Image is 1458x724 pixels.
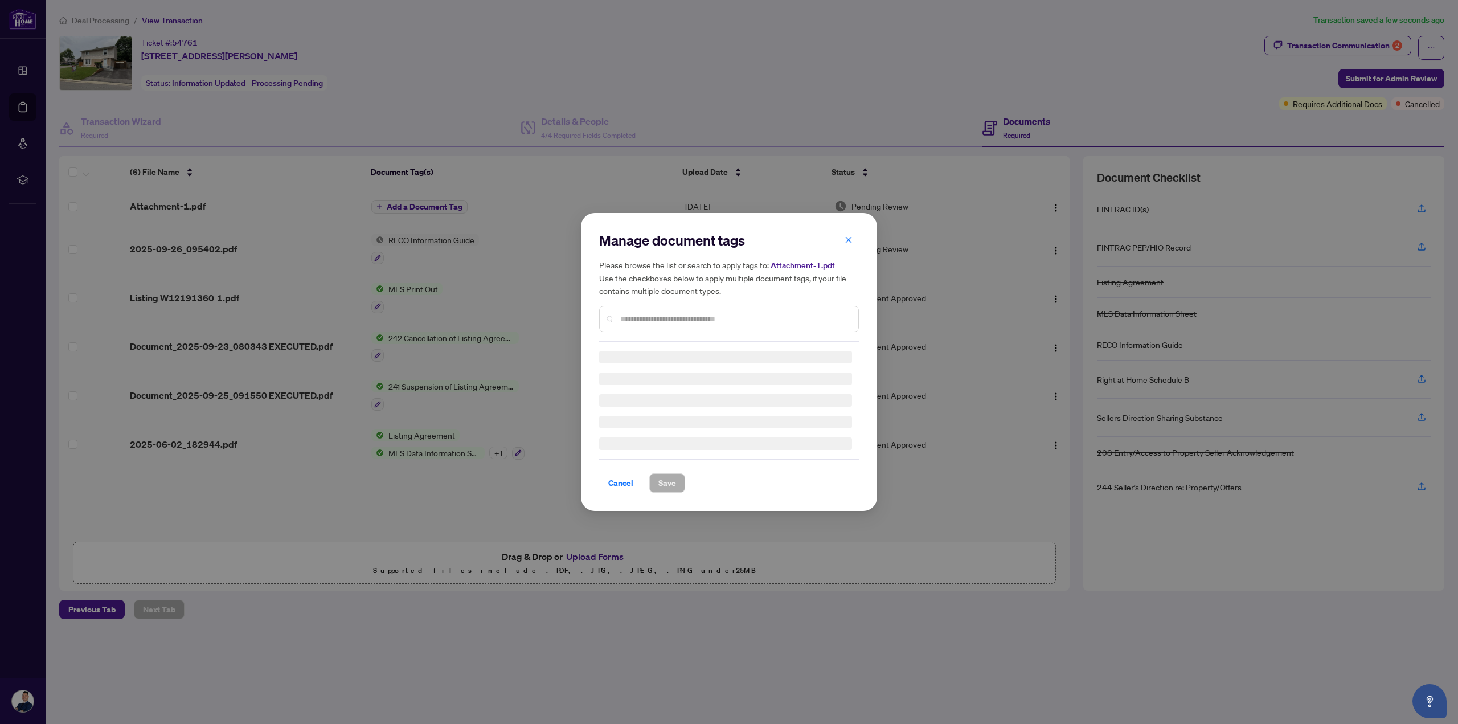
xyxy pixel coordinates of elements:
span: Cancel [608,474,633,492]
button: Cancel [599,473,642,493]
span: Attachment-1.pdf [771,260,834,271]
span: close [845,236,853,244]
button: Open asap [1412,684,1447,718]
h2: Manage document tags [599,231,859,249]
button: Save [649,473,685,493]
h5: Please browse the list or search to apply tags to: Use the checkboxes below to apply multiple doc... [599,259,859,297]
